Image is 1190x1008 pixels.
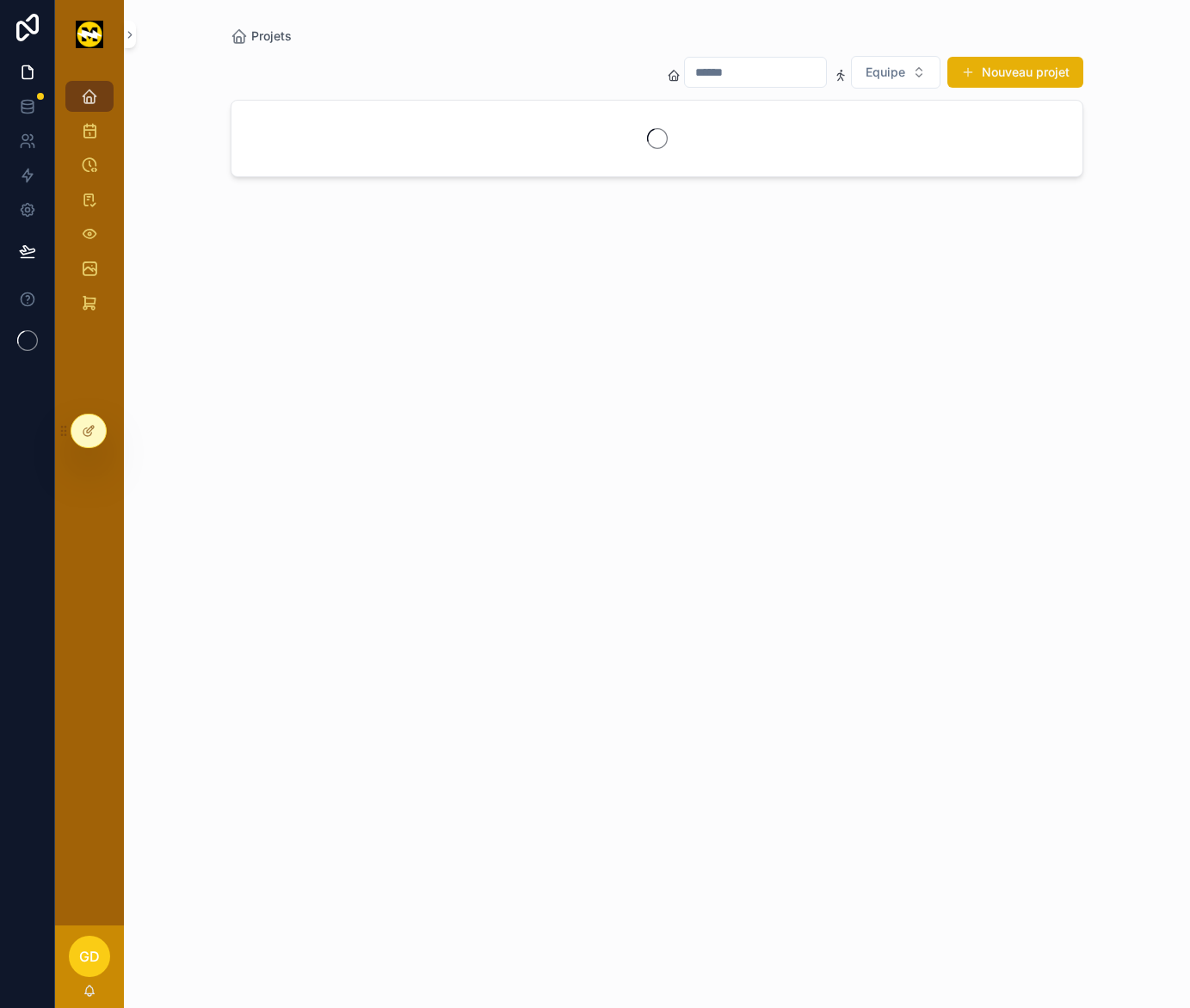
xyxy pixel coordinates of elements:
button: Nouveau projet [947,57,1083,88]
button: Select Button [851,56,940,89]
span: Equipe [866,64,905,81]
a: Projets [231,28,292,45]
span: Projets [251,28,292,45]
span: GD [79,946,100,967]
div: scrollable content [55,69,124,341]
img: App logo [76,21,104,48]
